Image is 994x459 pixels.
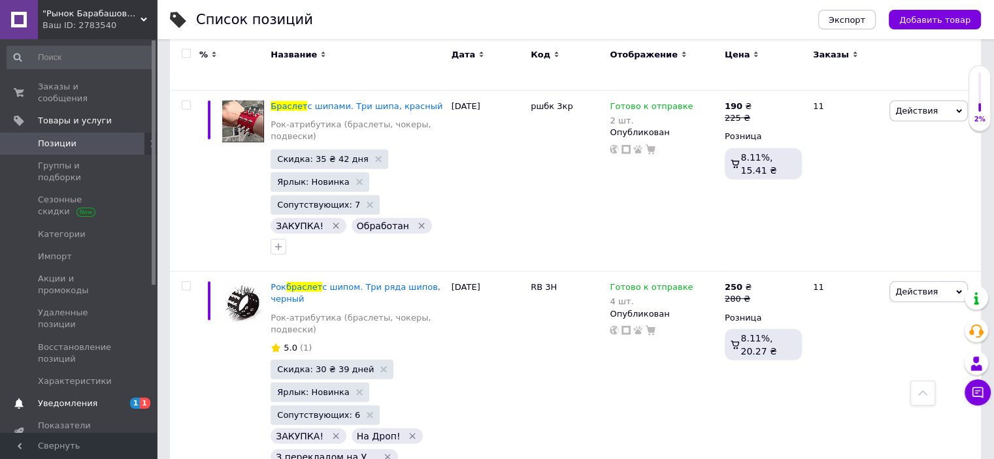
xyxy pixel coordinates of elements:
[331,221,341,231] svg: Удалить метку
[38,398,97,409] span: Уведомления
[271,49,317,61] span: Название
[740,333,776,356] span: 8.11%, 20.27 ₴
[300,343,312,353] span: (1)
[277,365,374,373] span: Скидка: 30 ₴ 39 дней
[889,10,981,29] button: Добавить товар
[286,282,322,292] span: браслет
[407,431,418,441] svg: Удалить метку
[38,307,121,330] span: Удаленные позиции
[818,10,876,29] button: Экспорт
[38,375,112,387] span: Характеристики
[42,20,157,31] div: Ваш ID: 2783540
[199,49,208,61] span: %
[276,431,323,441] span: ЗАКУПКА!
[277,200,360,209] span: Сопутствующих: 7
[38,341,121,365] span: Восстановление позиций
[725,282,742,292] b: 250
[610,116,693,125] div: 2 шт.
[276,221,323,231] span: ЗАКУПКА!
[531,282,557,292] span: RB 3H
[969,115,990,124] div: 2%
[38,115,112,127] span: Товары и услуги
[222,281,264,323] img: Рок браслет с шипом. Три ряда шипов, черный
[610,296,693,306] div: 4 шт.
[357,431,401,441] span: На Дроп!
[610,282,693,296] span: Готово к отправке
[271,101,307,111] span: Браслет
[805,91,886,272] div: 11
[284,343,297,353] span: 5.0
[38,138,76,150] span: Позиции
[829,15,865,25] span: Экспорт
[610,127,718,138] div: Опубликован
[277,178,349,186] span: Ярлык: Новинка
[725,49,750,61] span: Цена
[610,308,718,320] div: Опубликован
[38,420,121,443] span: Показатели работы компании
[899,15,970,25] span: Добавить товар
[531,101,573,111] span: ршбк 3кр
[725,101,752,112] div: ₴
[271,119,444,142] a: Рок-атрибутика (браслеты, чокеры, подвески)
[42,8,141,20] span: "Рынок Барабашово" - онлайн магазин рынка.
[38,273,121,296] span: Акции и промокоды
[271,312,444,336] a: Рок-атрибутика (браслеты, чокеры, подвески)
[277,388,349,396] span: Ярлык: Новинка
[196,13,313,27] div: Список позиций
[895,287,938,296] span: Действия
[271,101,442,111] a: Браслетс шипами. Три шипа, красный
[531,49,550,61] span: Код
[277,155,369,163] span: Скидка: 35 ₴ 42 дня
[725,281,752,293] div: ₴
[222,101,264,142] img: Браслет с шипами. Три шипа, красный
[740,152,776,176] span: 8.11%, 15.41 ₴
[725,101,742,111] b: 190
[965,379,991,405] button: Чат с покупателем
[271,282,286,292] span: Рок
[452,49,476,61] span: Дата
[416,221,427,231] svg: Удалить метку
[38,160,121,183] span: Группы и подборки
[38,229,86,240] span: Категории
[271,282,440,304] span: с шипом. Три ряда шипов, черный
[725,112,752,124] div: 225 ₴
[895,106,938,116] span: Действия
[357,221,409,231] span: Обработан
[725,293,752,305] div: 280 ₴
[448,91,527,272] div: [DATE]
[307,101,442,111] span: с шипами. Три шипа, красный
[38,194,121,217] span: Сезонные скидки
[271,282,440,304] a: Рокбраслетс шипом. Три ряда шипов, черный
[610,101,693,115] span: Готово к отправке
[725,131,802,142] div: Розница
[725,312,802,324] div: Розница
[331,431,341,441] svg: Удалить метку
[7,46,154,69] input: Поиск
[277,411,360,419] span: Сопутствующих: 6
[38,81,121,104] span: Заказы и сообщения
[813,49,849,61] span: Заказы
[38,251,72,262] span: Импорт
[130,398,141,409] span: 1
[140,398,150,409] span: 1
[610,49,677,61] span: Отображение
